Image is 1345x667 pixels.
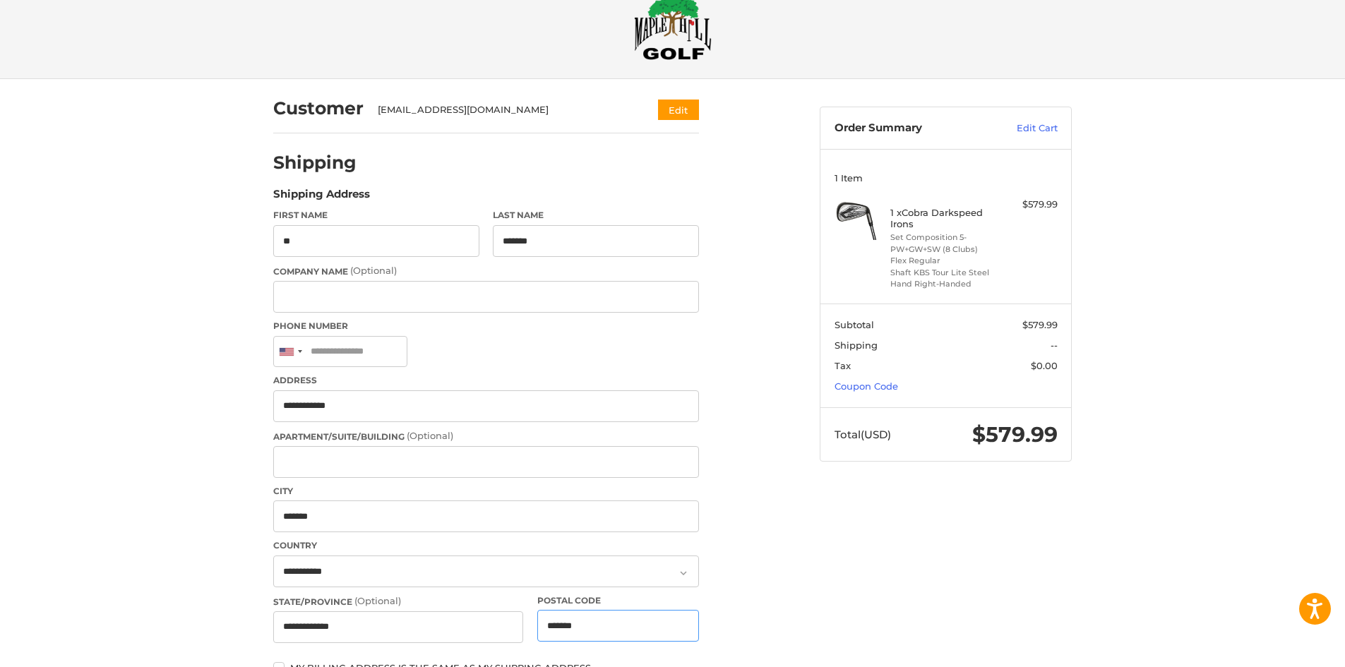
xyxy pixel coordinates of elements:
[378,103,631,117] div: [EMAIL_ADDRESS][DOMAIN_NAME]
[986,121,1058,136] a: Edit Cart
[273,97,364,119] h2: Customer
[890,255,998,267] li: Flex Regular
[835,380,898,392] a: Coupon Code
[1022,319,1058,330] span: $579.99
[890,207,998,230] h4: 1 x Cobra Darkspeed Irons
[890,267,998,279] li: Shaft KBS Tour Lite Steel
[1002,198,1058,212] div: $579.99
[273,209,479,222] label: First Name
[273,374,699,387] label: Address
[493,209,699,222] label: Last Name
[273,186,370,209] legend: Shipping Address
[273,429,699,443] label: Apartment/Suite/Building
[1051,339,1058,351] span: --
[835,172,1058,184] h3: 1 Item
[274,337,306,367] div: United States: +1
[354,595,401,606] small: (Optional)
[273,320,699,332] label: Phone Number
[1229,629,1345,667] iframe: Google Customer Reviews
[890,278,998,290] li: Hand Right-Handed
[835,360,851,371] span: Tax
[890,232,998,255] li: Set Composition 5-PW+GW+SW (8 Clubs)
[537,594,700,607] label: Postal Code
[835,428,891,441] span: Total (USD)
[658,100,699,120] button: Edit
[835,339,878,351] span: Shipping
[273,485,699,498] label: City
[972,421,1058,447] span: $579.99
[273,539,699,552] label: Country
[350,265,397,276] small: (Optional)
[273,264,699,278] label: Company Name
[273,594,523,608] label: State/Province
[273,152,357,174] h2: Shipping
[407,430,453,441] small: (Optional)
[1031,360,1058,371] span: $0.00
[835,319,874,330] span: Subtotal
[835,121,986,136] h3: Order Summary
